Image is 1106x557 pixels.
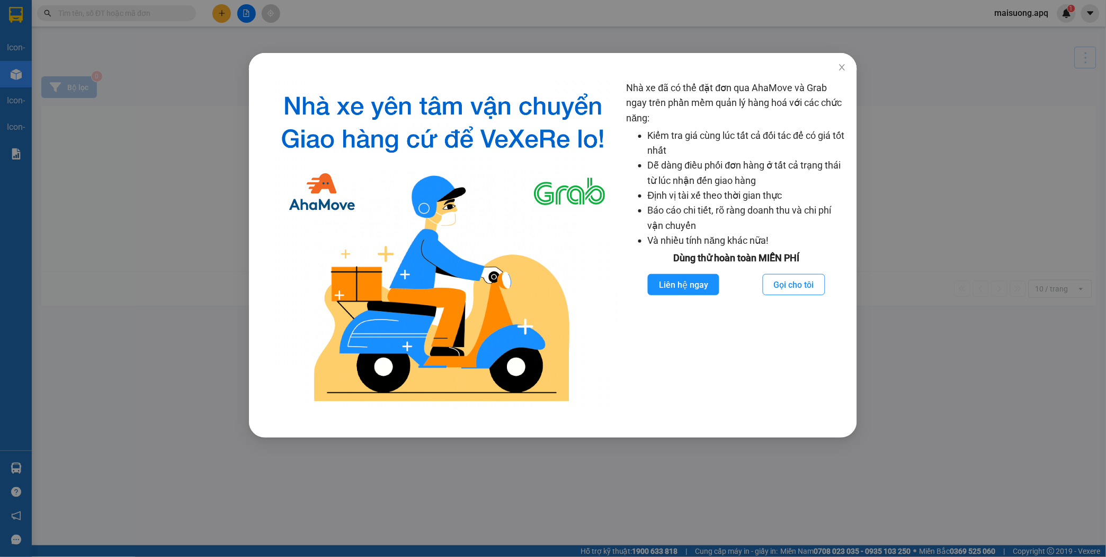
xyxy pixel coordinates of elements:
li: Dễ dàng điều phối đơn hàng ở tất cả trạng thái từ lúc nhận đến giao hàng [648,158,847,188]
button: Close [827,53,857,83]
li: Báo cáo chi tiết, rõ ràng doanh thu và chi phí vận chuyển [648,203,847,233]
div: Dùng thử hoàn toàn MIỄN PHÍ [627,251,847,266]
span: Gọi cho tôi [774,278,814,291]
li: Định vị tài xế theo thời gian thực [648,188,847,203]
div: Nhà xe đã có thể đặt đơn qua AhaMove và Grab ngay trên phần mềm quản lý hàng hoá với các chức năng: [627,81,847,411]
button: Gọi cho tôi [763,274,825,295]
span: Liên hệ ngay [659,278,708,291]
li: Kiểm tra giá cùng lúc tất cả đối tác để có giá tốt nhất [648,128,847,158]
li: Và nhiều tính năng khác nữa! [648,233,847,248]
span: close [838,63,846,72]
button: Liên hệ ngay [648,274,719,295]
img: logo [268,81,618,411]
